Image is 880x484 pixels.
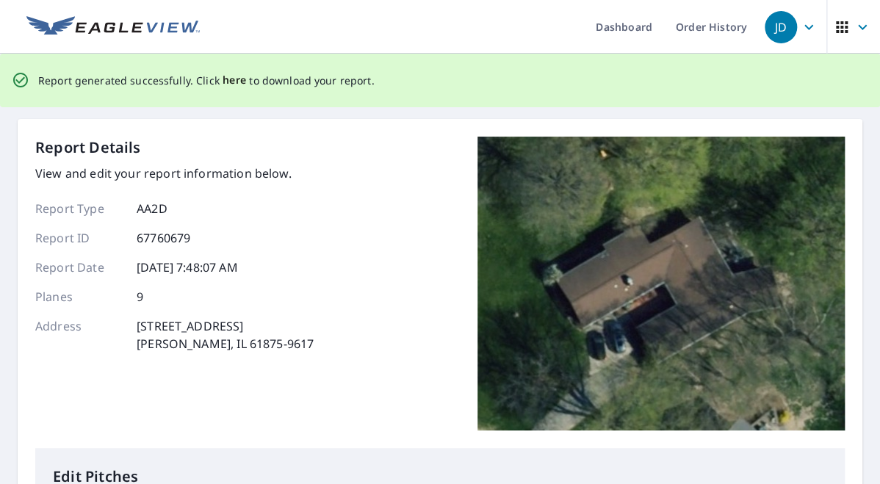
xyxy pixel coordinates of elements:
p: [STREET_ADDRESS] [PERSON_NAME], IL 61875-9617 [137,317,314,353]
button: here [223,71,247,90]
p: Report Date [35,259,123,276]
p: [DATE] 7:48:07 AM [137,259,238,276]
p: Address [35,317,123,353]
p: Report Type [35,200,123,217]
img: Top image [477,137,845,430]
p: Report Details [35,137,141,159]
p: 9 [137,288,143,306]
p: Report generated successfully. Click to download your report. [38,71,375,90]
p: View and edit your report information below. [35,165,314,182]
div: JD [765,11,797,43]
p: Report ID [35,229,123,247]
p: Planes [35,288,123,306]
img: EV Logo [26,16,200,38]
p: 67760679 [137,229,190,247]
p: AA2D [137,200,167,217]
